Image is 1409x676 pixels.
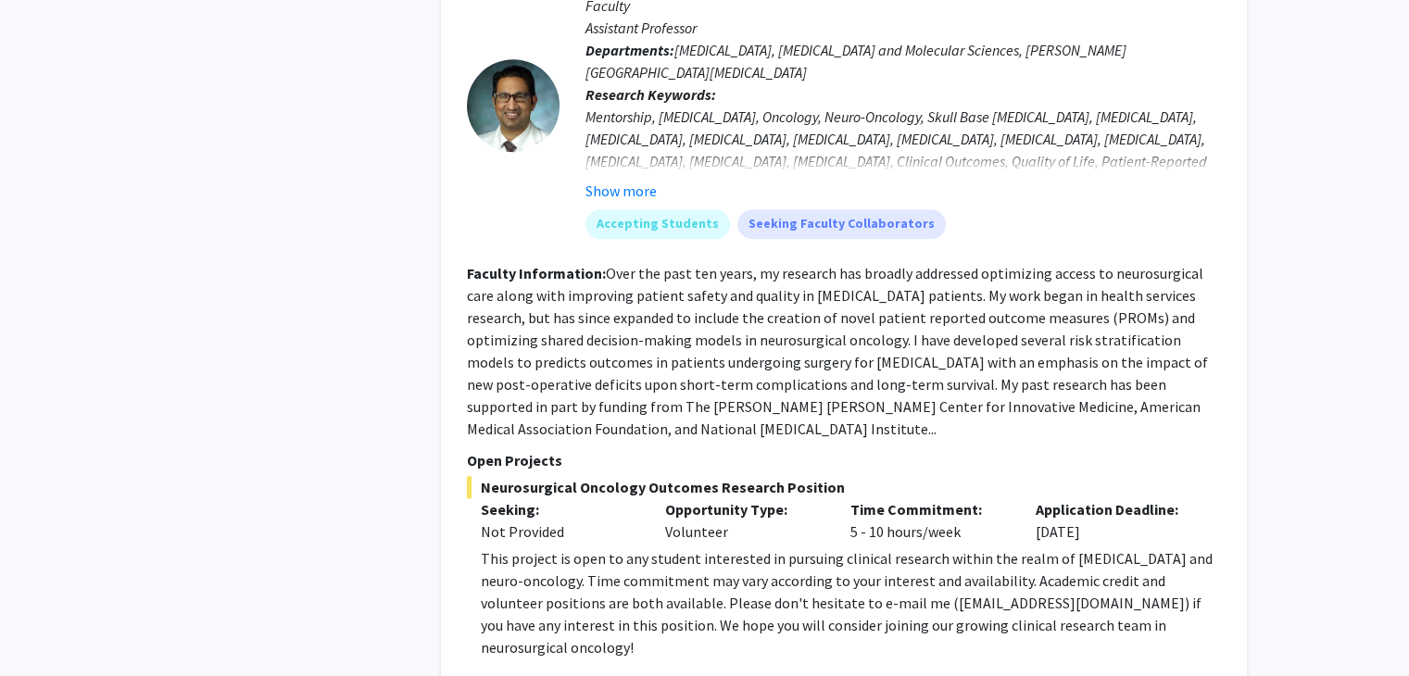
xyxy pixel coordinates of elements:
[585,209,730,239] mat-chip: Accepting Students
[467,449,1221,471] p: Open Projects
[585,85,716,104] b: Research Keywords:
[737,209,946,239] mat-chip: Seeking Faculty Collaborators
[1036,498,1193,520] p: Application Deadline:
[850,498,1008,520] p: Time Commitment:
[837,498,1022,543] div: 5 - 10 hours/week
[467,476,1221,498] span: Neurosurgical Oncology Outcomes Research Position
[585,180,657,202] button: Show more
[585,17,1221,39] p: Assistant Professor
[585,41,1126,81] span: [MEDICAL_DATA], [MEDICAL_DATA] and Molecular Sciences, [PERSON_NAME][GEOGRAPHIC_DATA][MEDICAL_DATA]
[481,498,638,520] p: Seeking:
[481,520,638,543] div: Not Provided
[467,264,1208,438] fg-read-more: Over the past ten years, my research has broadly addressed optimizing access to neurosurgical car...
[14,593,79,662] iframe: Chat
[665,498,823,520] p: Opportunity Type:
[651,498,837,543] div: Volunteer
[481,547,1221,658] div: This project is open to any student interested in pursuing clinical research within the realm of ...
[585,106,1221,239] div: Mentorship, [MEDICAL_DATA], Oncology, Neuro-Oncology, Skull Base [MEDICAL_DATA], [MEDICAL_DATA], ...
[1022,498,1207,543] div: [DATE]
[467,264,606,282] b: Faculty Information:
[585,41,674,59] b: Departments:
